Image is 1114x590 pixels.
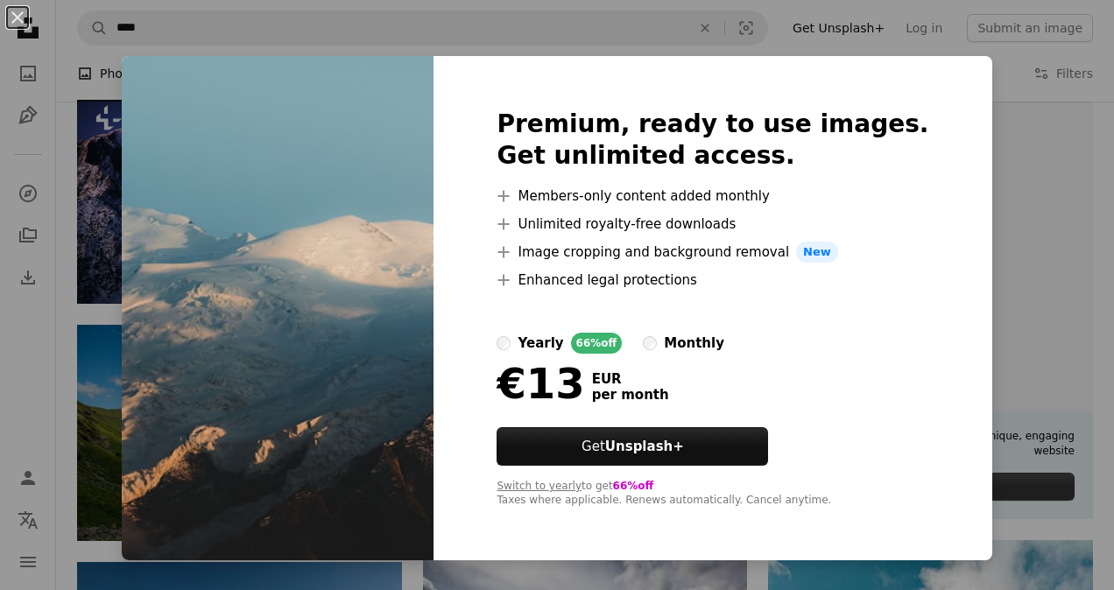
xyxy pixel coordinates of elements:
[497,361,584,406] div: €13
[571,333,623,354] div: 66% off
[613,480,654,492] span: 66% off
[592,387,669,403] span: per month
[497,270,928,291] li: Enhanced legal protections
[605,439,684,454] strong: Unsplash+
[497,242,928,263] li: Image cropping and background removal
[796,242,838,263] span: New
[497,427,768,466] button: GetUnsplash+
[497,336,511,350] input: yearly66%off
[518,333,563,354] div: yearly
[643,336,657,350] input: monthly
[497,109,928,172] h2: Premium, ready to use images. Get unlimited access.
[497,186,928,207] li: Members-only content added monthly
[122,56,434,560] img: premium_photo-1675348351593-25dec003d96a
[592,371,669,387] span: EUR
[497,214,928,235] li: Unlimited royalty-free downloads
[497,480,928,508] div: to get Taxes where applicable. Renews automatically. Cancel anytime.
[664,333,724,354] div: monthly
[497,480,582,494] button: Switch to yearly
